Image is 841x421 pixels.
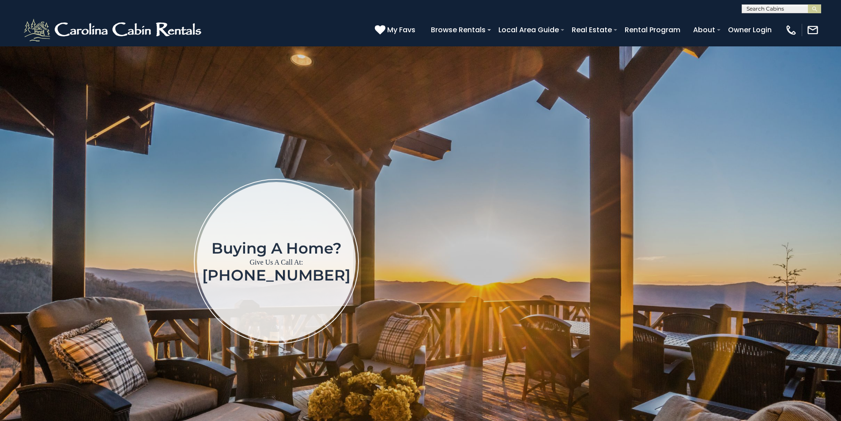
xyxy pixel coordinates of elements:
a: About [689,22,720,38]
p: Give Us A Call At: [202,256,351,269]
a: Real Estate [567,22,616,38]
h1: Buying a home? [202,240,351,256]
a: Owner Login [724,22,776,38]
a: My Favs [375,24,418,36]
img: White-1-2.png [22,17,205,43]
a: Local Area Guide [494,22,563,38]
a: Rental Program [620,22,685,38]
a: [PHONE_NUMBER] [202,266,351,284]
img: mail-regular-white.png [807,24,819,36]
span: My Favs [387,24,415,35]
img: phone-regular-white.png [785,24,797,36]
a: Browse Rentals [426,22,490,38]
